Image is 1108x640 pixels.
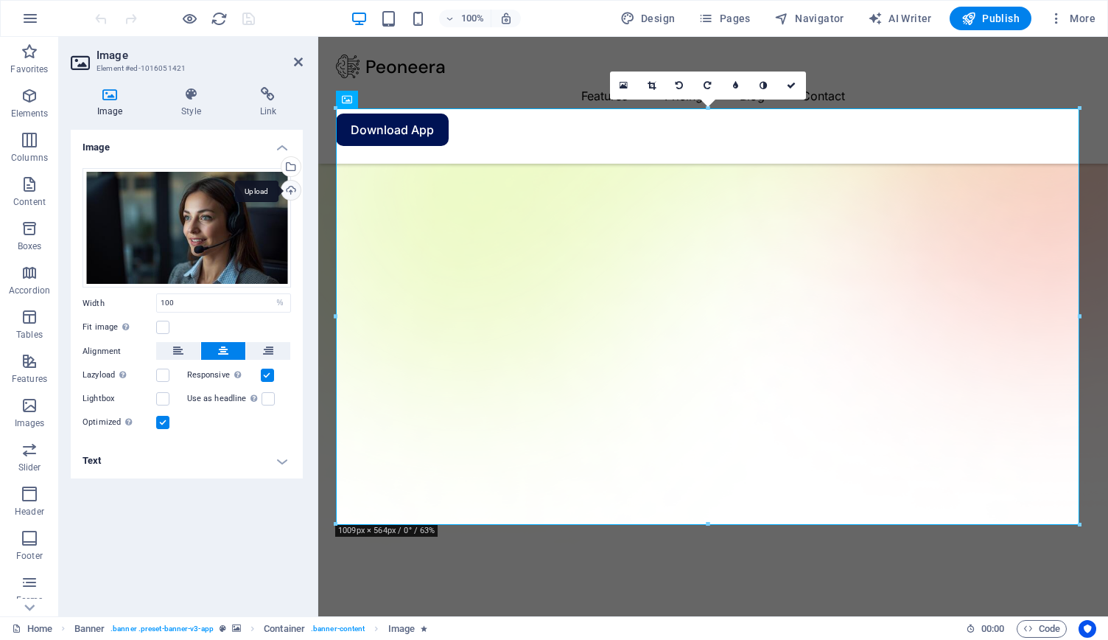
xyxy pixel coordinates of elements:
[234,87,303,118] h4: Link
[614,7,681,30] div: Design (Ctrl+Alt+Y)
[698,11,750,26] span: Pages
[74,620,428,638] nav: breadcrumb
[264,620,305,638] span: Click to select. Double-click to edit
[614,7,681,30] button: Design
[71,443,303,479] h4: Text
[778,72,806,100] a: Confirm ( Ctrl ⏎ )
[71,130,303,156] h4: Image
[74,620,105,638] span: Click to select. Double-click to edit
[11,108,49,119] p: Elements
[15,417,45,429] p: Images
[71,87,155,118] h4: Image
[388,620,415,638] span: Click to select. Double-click to edit
[83,343,156,361] label: Alignment
[1049,11,1095,26] span: More
[16,550,43,562] p: Footer
[1079,620,1096,638] button: Usercentrics
[961,11,1020,26] span: Publish
[666,72,694,100] a: Rotate left 90°
[83,414,156,431] label: Optimized
[12,620,52,638] a: Click to cancel selection. Double-click to open Pages
[692,7,756,30] button: Pages
[11,152,48,164] p: Columns
[1017,620,1067,638] button: Code
[638,72,666,100] a: Crop mode
[281,180,301,201] a: Upload
[15,506,44,518] p: Header
[180,10,198,27] button: Click here to leave preview mode and continue editing
[461,10,485,27] h6: 100%
[16,594,43,606] p: Forms
[950,7,1031,30] button: Publish
[232,625,241,633] i: This element contains a background
[83,366,156,384] label: Lazyload
[610,72,638,100] a: Select files from the file manager, stock photos, or upload file(s)
[83,390,156,408] label: Lightbox
[421,625,427,633] i: Element contains an animation
[9,285,50,296] p: Accordion
[966,620,1005,638] h6: Session time
[187,366,261,384] label: Responsive
[18,240,42,252] p: Boxes
[16,329,43,341] p: Tables
[499,12,513,25] i: On resize automatically adjust zoom level to fit chosen device.
[111,620,214,638] span: . banner .preset-banner-v3-app
[220,625,226,633] i: This element is a customizable preset
[992,623,994,634] span: :
[10,63,48,75] p: Favorites
[83,168,291,288] div: eenaiassistentewaarbijtelefoondieovergaatenzezegt_Hallometbedrijfsnaamwaarmeekanikuhelpen_devrouw...
[750,72,778,100] a: Greyscale
[722,72,750,100] a: Blur
[439,10,491,27] button: 100%
[97,49,303,62] h2: Image
[768,7,850,30] button: Navigator
[862,7,938,30] button: AI Writer
[83,319,156,336] label: Fit image
[311,620,365,638] span: . banner-content
[211,10,228,27] i: Reload page
[83,299,156,307] label: Width
[187,390,262,408] label: Use as headline
[97,62,273,75] h3: Element #ed-1016051421
[694,72,722,100] a: Rotate right 90°
[12,373,47,385] p: Features
[1023,620,1060,638] span: Code
[620,11,676,26] span: Design
[155,87,233,118] h4: Style
[13,196,46,208] p: Content
[1043,7,1101,30] button: More
[18,462,41,473] p: Slider
[210,10,228,27] button: reload
[868,11,932,26] span: AI Writer
[981,620,1004,638] span: 00 00
[774,11,844,26] span: Navigator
